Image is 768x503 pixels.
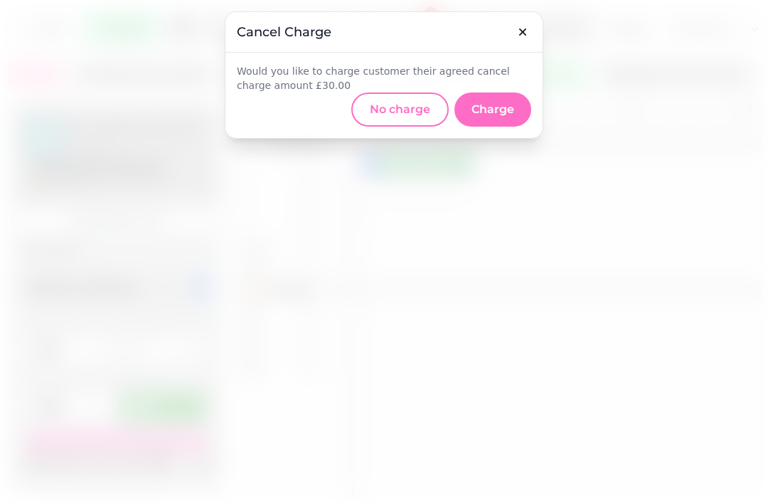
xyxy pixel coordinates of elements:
h3: Cancel Charge [237,23,531,41]
button: No charge [351,92,449,127]
button: Charge [454,92,531,127]
p: Would you like to charge customer their agreed cancel charge amount £30.00 [237,64,531,92]
span: No charge [370,104,430,115]
span: Charge [471,104,514,115]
